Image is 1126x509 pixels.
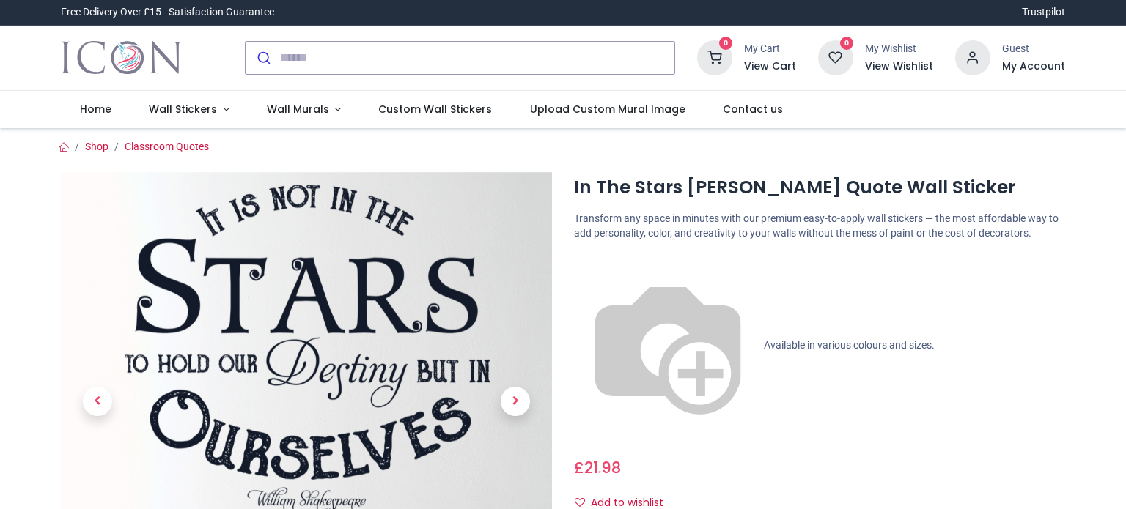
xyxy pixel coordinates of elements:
a: Wall Murals [248,91,360,129]
span: £ [574,457,621,478]
span: Custom Wall Stickers [378,102,492,116]
a: Trustpilot [1022,5,1065,20]
sup: 0 [719,37,733,51]
a: 0 [818,51,853,62]
span: Contact us [723,102,783,116]
h1: In The Stars [PERSON_NAME] Quote Wall Sticker [574,175,1065,200]
img: color-wheel.png [574,252,762,439]
a: View Wishlist [865,59,933,74]
a: Wall Stickers [130,91,248,129]
img: Icon Wall Stickers [61,37,182,78]
i: Add to wishlist [575,497,585,508]
span: Home [80,102,111,116]
span: Next [501,387,530,416]
span: Wall Stickers [149,102,217,116]
a: Logo of Icon Wall Stickers [61,37,182,78]
a: View Cart [744,59,796,74]
a: Classroom Quotes [125,141,209,152]
div: Free Delivery Over £15 - Satisfaction Guarantee [61,5,274,20]
span: Upload Custom Mural Image [530,102,685,116]
button: Submit [246,42,280,74]
span: Available in various colours and sizes. [764,339,935,351]
div: My Cart [744,42,796,56]
div: Guest [1002,42,1065,56]
span: Wall Murals [267,102,329,116]
a: My Account [1002,59,1065,74]
sup: 0 [840,37,854,51]
span: Previous [83,387,112,416]
div: My Wishlist [865,42,933,56]
p: Transform any space in minutes with our premium easy-to-apply wall stickers — the most affordable... [574,212,1065,240]
a: 0 [697,51,732,62]
a: Shop [85,141,108,152]
span: 21.98 [584,457,621,478]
